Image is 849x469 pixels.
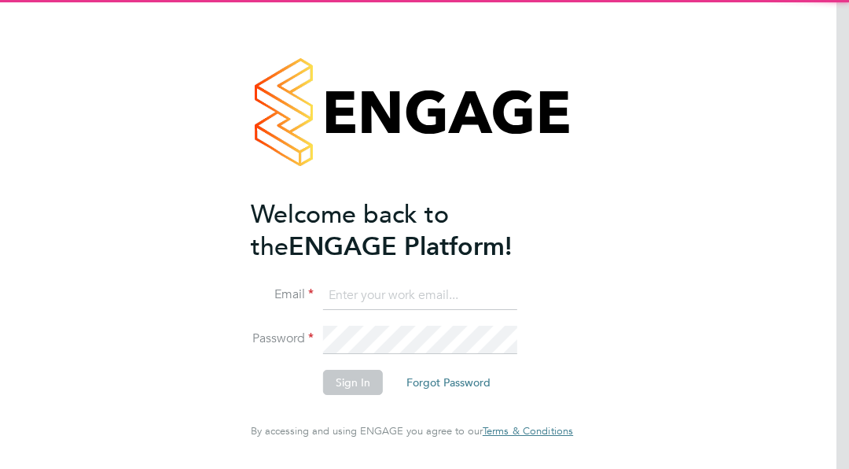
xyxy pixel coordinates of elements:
[251,198,557,263] h2: ENGAGE Platform!
[483,424,573,438] span: Terms & Conditions
[323,282,517,310] input: Enter your work email...
[251,331,314,347] label: Password
[394,370,503,395] button: Forgot Password
[251,424,573,438] span: By accessing and using ENGAGE you agree to our
[251,286,314,303] label: Email
[483,425,573,438] a: Terms & Conditions
[323,370,383,395] button: Sign In
[251,199,449,262] span: Welcome back to the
